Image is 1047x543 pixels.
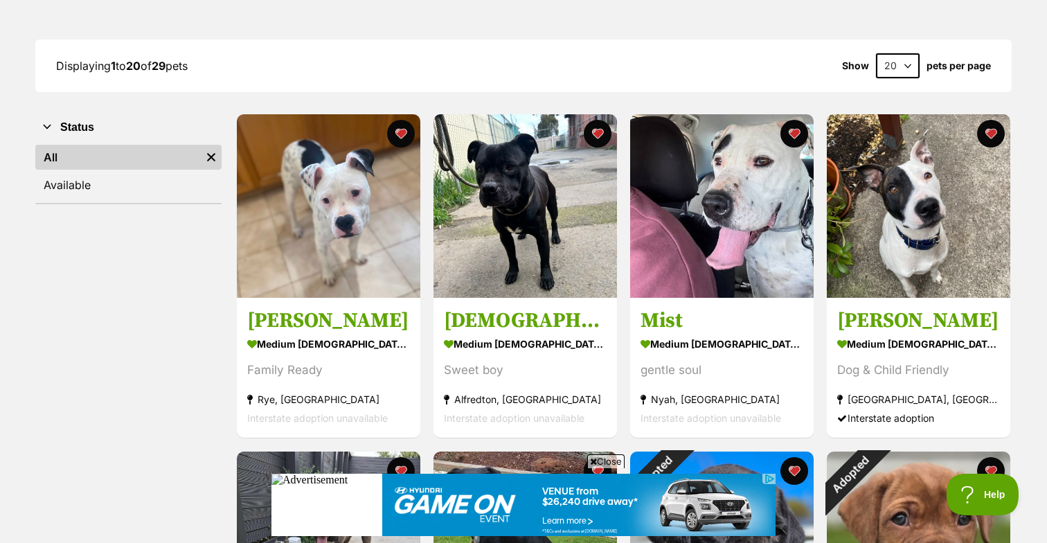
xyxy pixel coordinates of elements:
[433,298,617,438] a: [DEMOGRAPHIC_DATA] medium [DEMOGRAPHIC_DATA] Dog Sweet boy Alfredton, [GEOGRAPHIC_DATA] Interstat...
[35,172,222,197] a: Available
[35,142,222,203] div: Status
[837,362,1000,380] div: Dog & Child Friendly
[584,120,611,148] button: favourite
[444,308,607,335] h3: [DEMOGRAPHIC_DATA]
[837,335,1000,355] div: medium [DEMOGRAPHIC_DATA] Dog
[35,118,222,136] button: Status
[641,391,803,409] div: Nyah, [GEOGRAPHIC_DATA]
[247,391,410,409] div: Rye, [GEOGRAPHIC_DATA]
[237,114,420,298] img: Foss
[837,391,1000,409] div: [GEOGRAPHIC_DATA], [GEOGRAPHIC_DATA]
[247,413,388,425] span: Interstate adoption unavailable
[977,457,1005,485] button: favourite
[977,120,1005,148] button: favourite
[237,298,420,438] a: [PERSON_NAME] medium [DEMOGRAPHIC_DATA] Dog Family Ready Rye, [GEOGRAPHIC_DATA] Interstate adopti...
[630,114,814,298] img: Mist
[433,114,617,298] img: Hadies
[271,474,776,536] iframe: Advertisement
[827,114,1010,298] img: Frankie
[641,362,803,380] div: gentle soul
[111,59,116,73] strong: 1
[837,409,1000,428] div: Interstate adoption
[387,120,415,148] button: favourite
[201,145,222,170] a: Remove filter
[827,298,1010,438] a: [PERSON_NAME] medium [DEMOGRAPHIC_DATA] Dog Dog & Child Friendly [GEOGRAPHIC_DATA], [GEOGRAPHIC_D...
[927,60,991,71] label: pets per page
[641,413,781,425] span: Interstate adoption unavailable
[641,308,803,335] h3: Mist
[247,362,410,380] div: Family Ready
[152,59,165,73] strong: 29
[780,457,808,485] button: favourite
[444,391,607,409] div: Alfredton, [GEOGRAPHIC_DATA]
[56,59,188,73] span: Displaying to of pets
[247,308,410,335] h3: [PERSON_NAME]
[387,457,415,485] button: favourite
[630,298,814,438] a: Mist medium [DEMOGRAPHIC_DATA] Dog gentle soul Nyah, [GEOGRAPHIC_DATA] Interstate adoption unavai...
[837,308,1000,335] h3: [PERSON_NAME]
[780,120,808,148] button: favourite
[247,335,410,355] div: medium [DEMOGRAPHIC_DATA] Dog
[641,335,803,355] div: medium [DEMOGRAPHIC_DATA] Dog
[842,60,869,71] span: Show
[444,413,584,425] span: Interstate adoption unavailable
[587,454,625,468] span: Close
[947,474,1019,515] iframe: Help Scout Beacon - Open
[444,362,607,380] div: Sweet boy
[35,145,201,170] a: All
[126,59,141,73] strong: 20
[444,335,607,355] div: medium [DEMOGRAPHIC_DATA] Dog
[809,434,891,516] div: Adopted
